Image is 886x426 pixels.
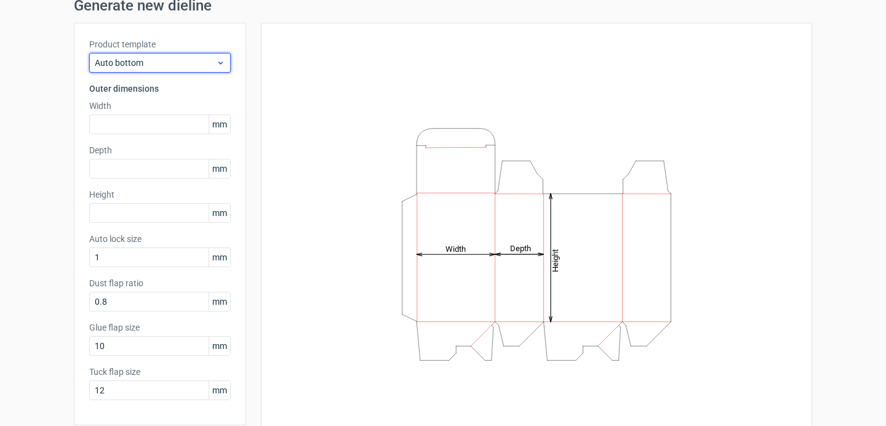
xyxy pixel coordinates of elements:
label: Tuck flap size [89,366,231,378]
span: mm [209,115,230,134]
tspan: Height [551,249,560,271]
label: Dust flap ratio [89,277,231,289]
label: Glue flap size [89,321,231,334]
span: Auto bottom [95,57,216,69]
label: Auto lock size [89,233,231,245]
label: Product template [89,38,231,50]
tspan: Depth [510,244,531,253]
tspan: Width [445,244,466,253]
span: mm [209,337,230,355]
label: Width [89,100,231,112]
label: Height [89,188,231,201]
span: mm [209,204,230,222]
span: mm [209,292,230,311]
span: mm [209,381,230,400]
span: mm [209,159,230,178]
label: Depth [89,144,231,156]
h3: Outer dimensions [89,82,231,95]
span: mm [209,248,230,267]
